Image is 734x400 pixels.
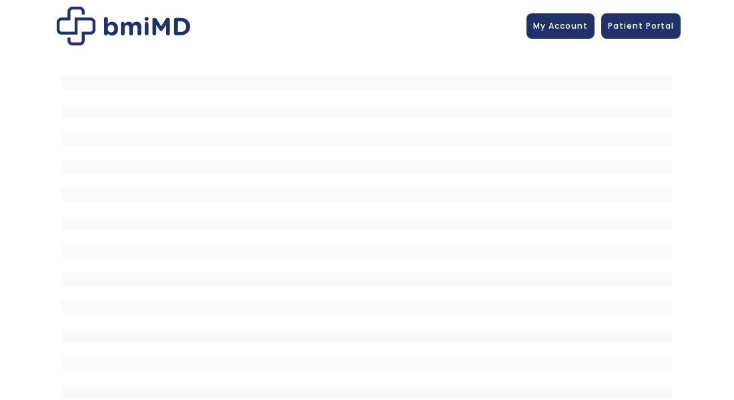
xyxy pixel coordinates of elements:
[57,7,190,45] img: Patient Messaging Portal
[526,13,595,39] a: My Account
[608,20,674,31] span: Patient Portal
[533,20,588,31] span: My Account
[601,13,681,39] a: Patient Portal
